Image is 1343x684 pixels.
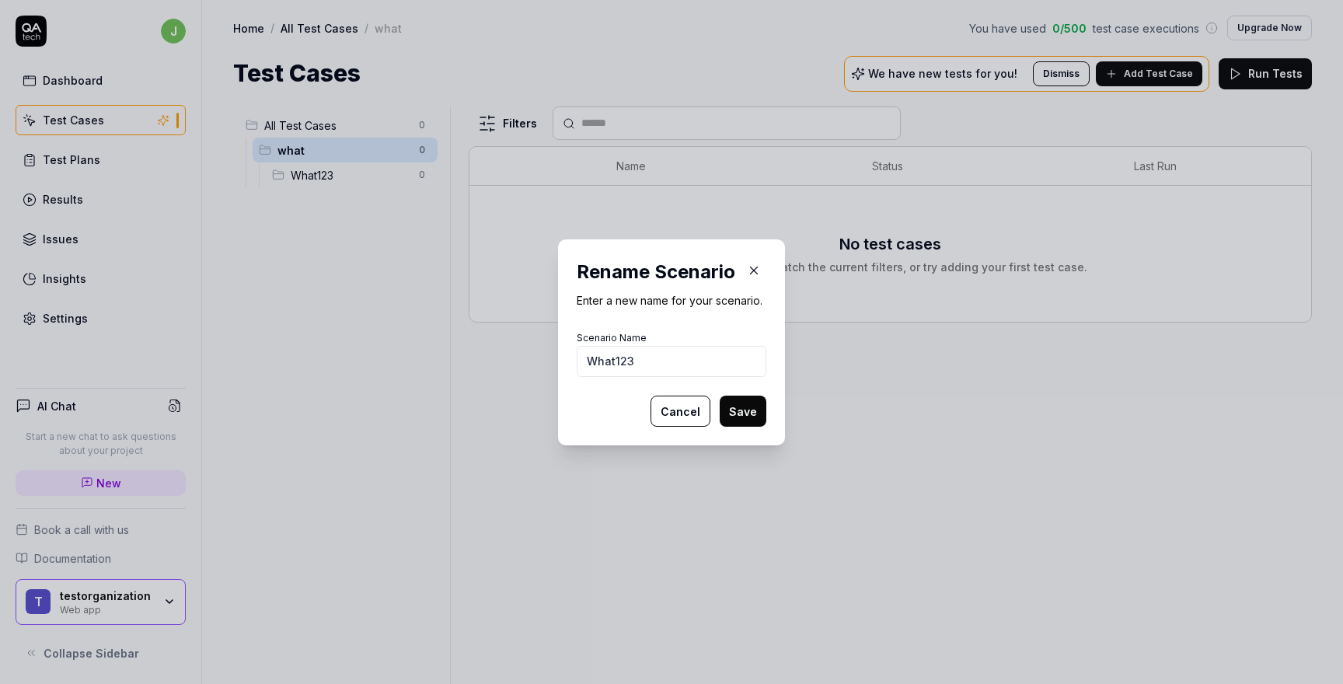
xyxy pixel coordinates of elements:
[741,258,766,283] button: Close Modal
[577,332,647,344] label: Scenario Name
[577,258,766,286] h2: Rename Scenario
[720,396,766,427] button: Save
[577,292,766,309] p: Enter a new name for your scenario.
[577,346,766,377] input: Enter scenario name
[651,396,710,427] button: Cancel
